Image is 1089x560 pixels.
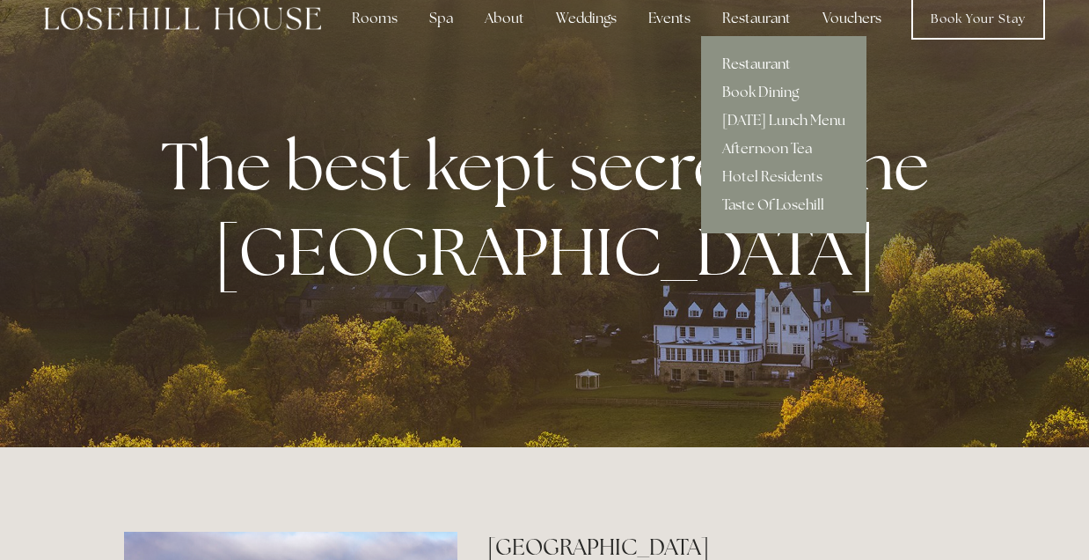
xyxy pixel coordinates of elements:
a: Restaurant [701,50,866,78]
a: Book Dining [701,78,866,107]
div: Spa [415,1,467,36]
div: Events [634,1,705,36]
a: Vouchers [808,1,895,36]
a: Taste Of Losehill [701,191,866,219]
a: [DATE] Lunch Menu [701,107,866,135]
div: About [471,1,538,36]
img: Losehill House [44,7,321,30]
strong: The best kept secret in the [GEOGRAPHIC_DATA] [161,122,943,295]
a: Hotel Residents [701,163,866,191]
div: Weddings [542,1,631,36]
div: Restaurant [708,1,805,36]
a: Afternoon Tea [701,135,866,163]
div: Rooms [338,1,412,36]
